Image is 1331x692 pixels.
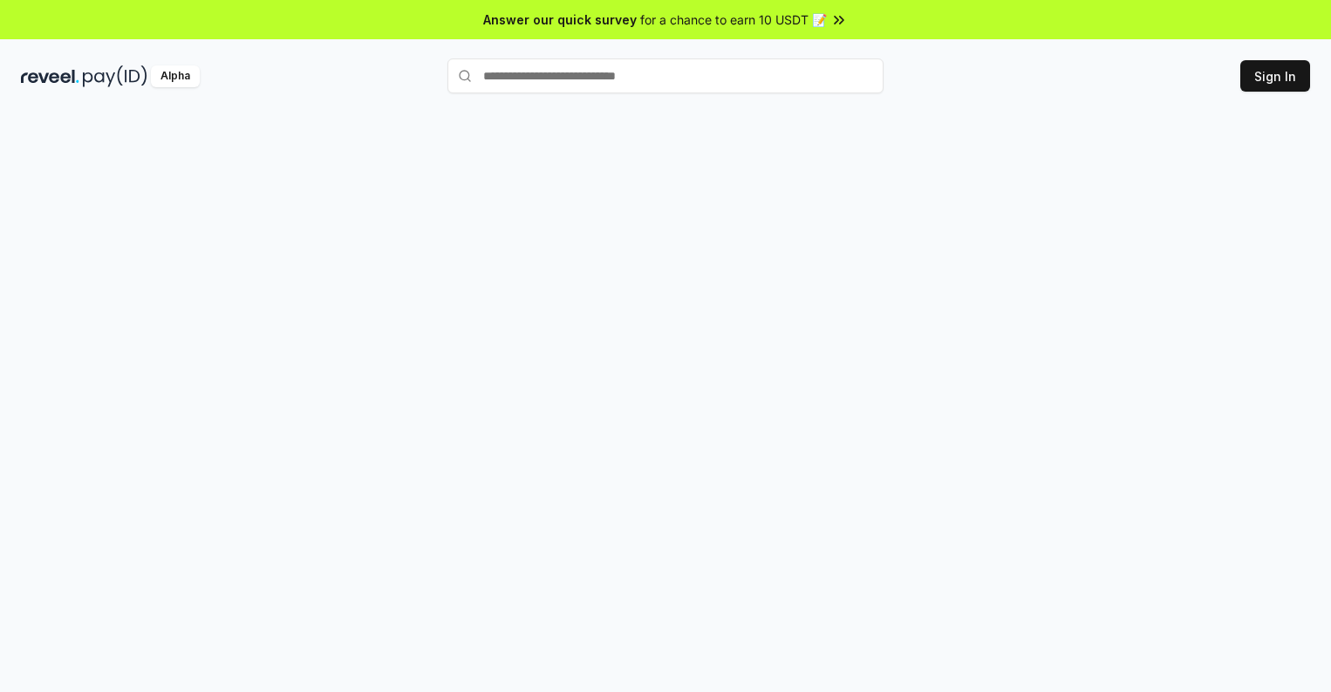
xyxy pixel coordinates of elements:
[1240,60,1310,92] button: Sign In
[21,65,79,87] img: reveel_dark
[640,10,827,29] span: for a chance to earn 10 USDT 📝
[83,65,147,87] img: pay_id
[483,10,637,29] span: Answer our quick survey
[151,65,200,87] div: Alpha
